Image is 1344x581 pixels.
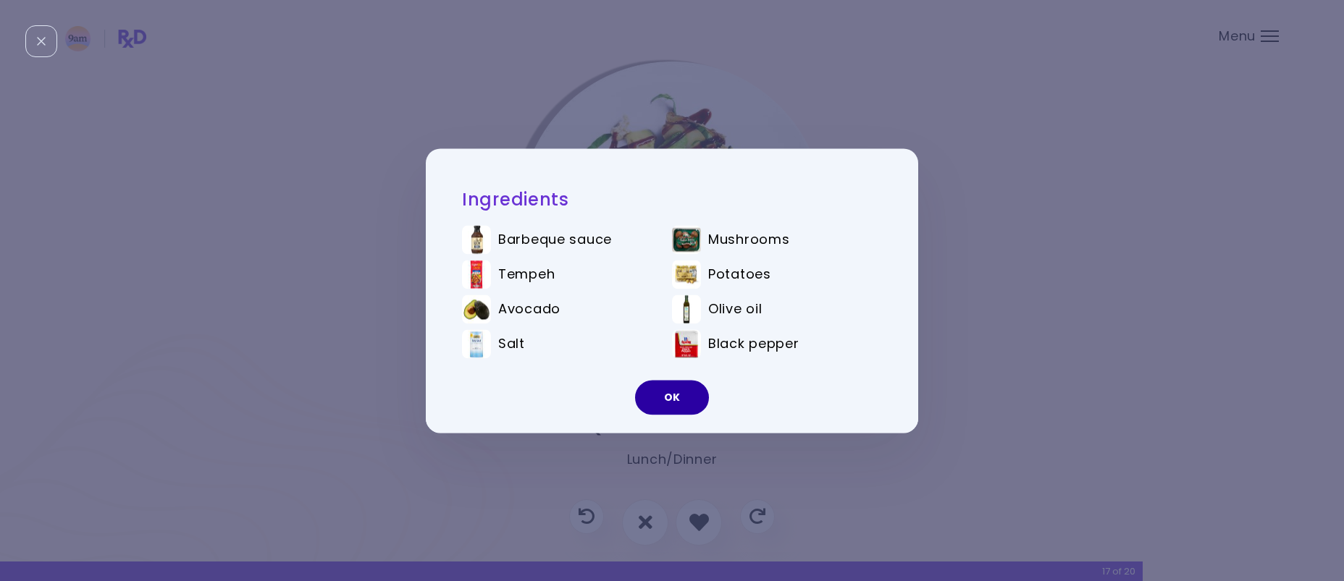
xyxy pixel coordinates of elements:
div: Close [25,25,57,57]
span: Tempeh [498,266,555,282]
span: Salt [498,336,525,352]
span: Black pepper [708,336,799,352]
h2: Ingredients [462,188,882,211]
span: Olive oil [708,301,762,317]
button: OK [635,380,709,415]
span: Mushrooms [708,232,789,247]
span: Avocado [498,301,560,317]
span: Barbeque sauce [498,232,612,247]
span: Potatoes [708,266,771,282]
